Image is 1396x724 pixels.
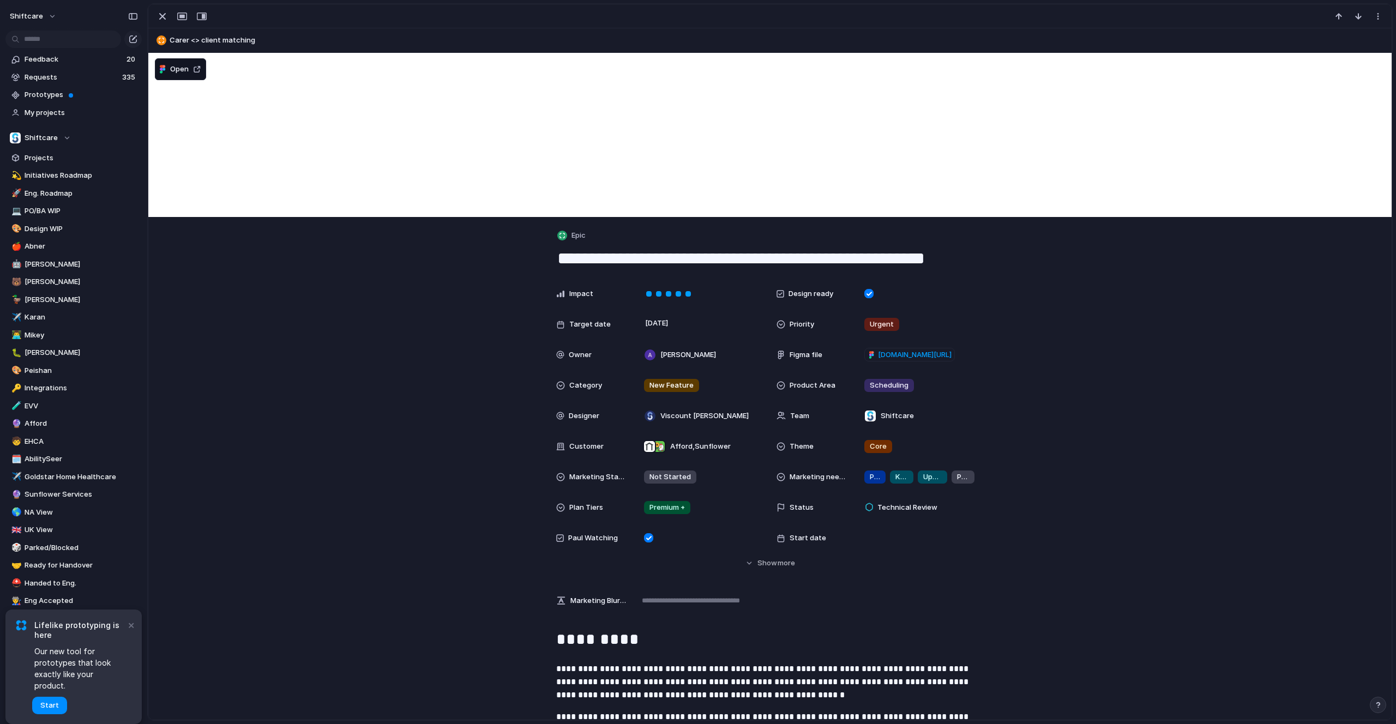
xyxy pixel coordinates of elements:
div: 🇬🇧UK View [5,522,142,538]
a: 🐻[PERSON_NAME] [5,274,142,290]
a: [DOMAIN_NAME][URL] [864,348,955,362]
button: 💻 [10,206,21,216]
span: Requests [25,72,119,83]
span: Customer [569,441,604,452]
span: Designer [569,411,599,421]
button: 🧒 [10,436,21,447]
span: Status [790,502,814,513]
a: 🎨Design WIP [5,221,142,237]
span: Feedback [25,54,123,65]
a: ⛑️Handed to Eng. [5,575,142,592]
span: Product Area [790,380,835,391]
span: Owner [569,349,592,360]
span: Marketing Status [569,472,626,482]
span: Figma file [790,349,822,360]
span: 20 [127,54,137,65]
button: 🔑 [10,383,21,394]
button: Open [155,58,206,80]
span: New Feature [649,380,694,391]
a: 🐛[PERSON_NAME] [5,345,142,361]
button: 🎲 [10,542,21,553]
span: Category [569,380,602,391]
span: Our new tool for prototypes that look exactly like your product. [34,645,125,691]
div: 🤖 [11,258,19,270]
a: Requests335 [5,69,142,86]
div: 🤝 [11,559,19,572]
button: 👨‍💻 [10,330,21,341]
div: 🚚Delivery [5,611,142,627]
a: ✈️Goldstar Home Healthcare [5,469,142,485]
button: 🚀 [10,188,21,199]
div: 🔑 [11,382,19,395]
div: 🗓️AbilitySeer [5,451,142,467]
span: Start date [790,533,826,544]
button: 👨‍🏭 [10,595,21,606]
div: 🦆[PERSON_NAME] [5,292,142,308]
div: 💫 [11,170,19,182]
a: 🤖[PERSON_NAME] [5,256,142,273]
div: 🔮 [11,488,19,501]
div: 🎲 [11,541,19,554]
button: 🤝 [10,560,21,571]
span: Handed to Eng. [25,578,138,589]
div: 💻PO/BA WIP [5,203,142,219]
span: Not Started [649,472,691,482]
a: 👨‍💻Mikey [5,327,142,343]
button: ✈️ [10,312,21,323]
span: Priority [790,319,814,330]
a: 🎨Peishan [5,363,142,379]
span: Open [170,64,189,75]
button: 🎨 [10,224,21,234]
div: 👨‍💻 [11,329,19,341]
a: 🍎Abner [5,238,142,255]
div: ✈️ [11,470,19,483]
span: Ready for Handover [25,560,138,571]
span: Knowledge Base [895,472,908,482]
span: [PERSON_NAME] [25,294,138,305]
button: ✈️ [10,472,21,482]
span: [DOMAIN_NAME][URL] [878,349,952,360]
span: My projects [25,107,138,118]
a: ✈️Karan [5,309,142,325]
a: 🔮Afford [5,415,142,432]
span: Epic [571,230,586,241]
button: 🐛 [10,347,21,358]
span: EVV [25,401,138,412]
div: 🔮Sunflower Services [5,486,142,503]
a: 🧒EHCA [5,433,142,450]
span: Technical Review [877,502,937,513]
button: ⛑️ [10,578,21,589]
span: EHCA [25,436,138,447]
span: [PERSON_NAME] [25,347,138,358]
span: Update Recent Releases [923,472,942,482]
div: 🍎 [11,240,19,253]
div: 🧒 [11,435,19,448]
span: Paul Watching [568,533,618,544]
span: [PERSON_NAME] [25,259,138,270]
button: 🐻 [10,276,21,287]
button: shiftcare [5,8,62,25]
div: 🚀Eng. Roadmap [5,185,142,202]
button: 💫 [10,170,21,181]
button: 🍎 [10,241,21,252]
div: ✈️ [11,311,19,324]
a: My projects [5,105,142,121]
span: Afford [25,418,138,429]
div: 💻 [11,205,19,218]
div: 🗓️ [11,453,19,466]
span: 335 [122,72,137,83]
span: Marketing Blurb (15-20 Words) [570,595,626,606]
span: Pricing Line Item [957,472,969,482]
a: 💫Initiatives Roadmap [5,167,142,184]
button: 🔮 [10,418,21,429]
span: Product Page [870,472,880,482]
span: Carer <> client matching [170,35,1387,46]
span: Peishan [25,365,138,376]
span: Karan [25,312,138,323]
button: 🔮 [10,489,21,500]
